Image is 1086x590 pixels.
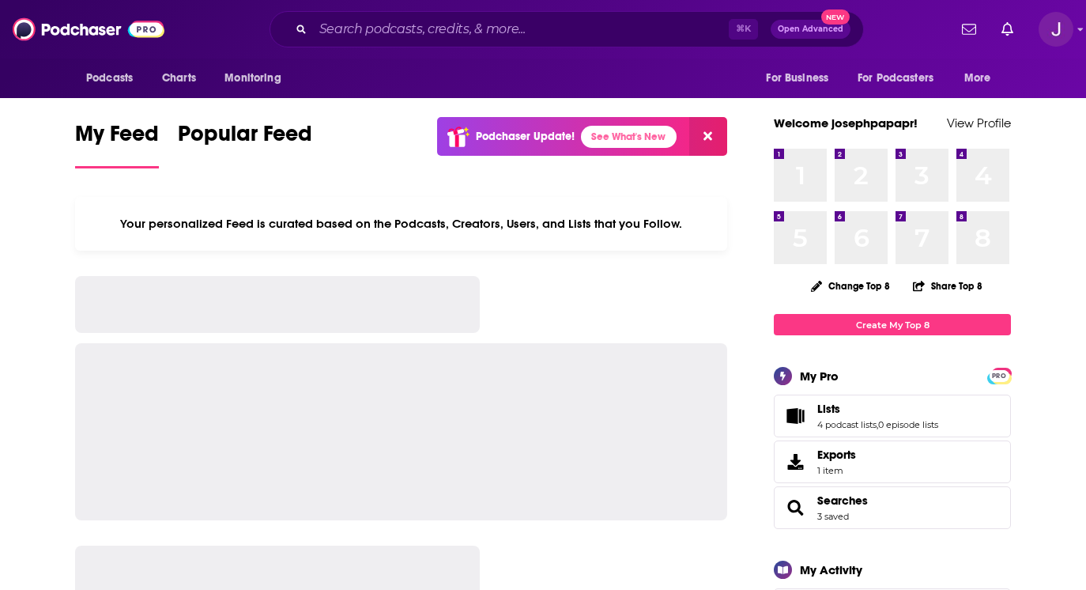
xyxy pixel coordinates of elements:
a: Searches [779,497,811,519]
div: My Pro [800,369,839,384]
input: Search podcasts, credits, & more... [313,17,729,42]
span: ⌘ K [729,19,758,40]
button: open menu [847,63,956,93]
span: New [821,9,850,25]
span: Podcasts [86,67,133,89]
a: See What's New [581,126,677,148]
p: Podchaser Update! [476,130,575,143]
button: open menu [213,63,301,93]
a: PRO [990,369,1009,381]
a: Create My Top 8 [774,314,1011,335]
span: Searches [774,486,1011,529]
span: PRO [990,370,1009,382]
button: Show profile menu [1039,12,1073,47]
img: Podchaser - Follow, Share and Rate Podcasts [13,14,164,44]
div: Your personalized Feed is curated based on the Podcasts, Creators, Users, and Lists that you Follow. [75,197,727,251]
span: Open Advanced [778,25,843,33]
a: My Feed [75,120,159,168]
a: 3 saved [817,511,849,522]
a: Exports [774,441,1011,483]
a: Lists [779,405,811,427]
a: Charts [152,63,206,93]
a: Popular Feed [178,120,312,168]
a: 0 episode lists [878,419,938,430]
span: Lists [817,402,840,416]
span: Monitoring [224,67,281,89]
span: For Business [766,67,828,89]
div: My Activity [800,562,862,577]
img: User Profile [1039,12,1073,47]
span: Exports [779,451,811,473]
span: Popular Feed [178,120,312,157]
button: open menu [953,63,1011,93]
span: Charts [162,67,196,89]
a: 4 podcast lists [817,419,877,430]
a: Welcome josephpapapr! [774,115,918,130]
button: Open AdvancedNew [771,20,850,39]
span: Logged in as josephpapapr [1039,12,1073,47]
a: Searches [817,494,868,508]
button: Change Top 8 [801,276,899,296]
span: For Podcasters [858,67,933,89]
span: Exports [817,448,856,462]
span: My Feed [75,120,159,157]
a: Show notifications dropdown [995,16,1020,43]
span: Lists [774,395,1011,437]
button: open menu [75,63,153,93]
button: Share Top 8 [912,270,983,301]
span: 1 item [817,465,856,476]
a: View Profile [947,115,1011,130]
a: Lists [817,402,938,416]
div: Search podcasts, credits, & more... [270,11,864,47]
span: More [964,67,991,89]
span: , [877,419,878,430]
button: open menu [755,63,848,93]
a: Show notifications dropdown [956,16,982,43]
